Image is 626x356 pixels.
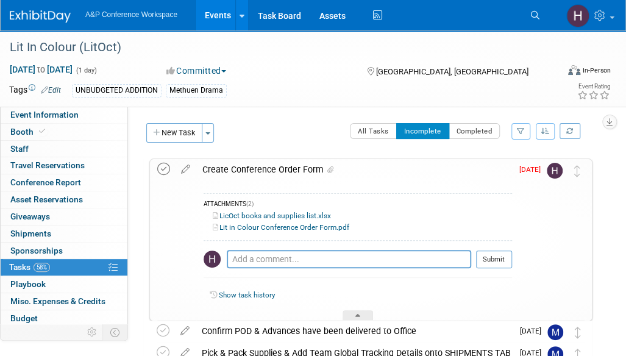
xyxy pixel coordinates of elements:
a: Asset Reservations [1,191,127,208]
a: Edit [41,86,61,94]
span: to [35,65,47,74]
span: [GEOGRAPHIC_DATA], [GEOGRAPHIC_DATA] [376,67,528,76]
a: Lit in Colour Conference Order Form.pdf [213,223,349,232]
div: UNBUDGETED ADDITION [72,84,162,97]
i: Move task [574,165,580,177]
a: LicOct books and supplies list.xlsx [213,212,331,220]
span: (2) [246,201,254,207]
div: Event Rating [577,84,610,90]
i: Booth reservation complete [39,128,45,135]
a: edit [174,326,196,336]
span: Travel Reservations [10,160,85,170]
span: [DATE] [520,327,547,335]
span: Staff [10,144,29,154]
span: A&P Conference Workspace [85,10,177,19]
span: Sponsorships [10,246,63,255]
span: [DATE] [519,165,547,174]
td: Personalize Event Tab Strip [82,324,103,340]
i: Move task [575,327,581,338]
img: Hannah Siegel [204,251,221,268]
button: Submit [476,251,512,269]
div: In-Person [582,66,611,75]
div: Lit In Colour (LitOct) [5,37,551,59]
span: Giveaways [10,212,50,221]
div: Confirm POD & Advances have been delivered to Office [196,321,513,341]
img: Matt Hambridge [547,324,563,340]
div: Event Format [518,63,611,82]
span: [DATE] [DATE] [9,64,73,75]
a: Event Information [1,107,127,123]
button: Committed [162,65,231,77]
span: Playbook [10,279,46,289]
a: Giveaways [1,208,127,225]
img: ExhibitDay [10,10,71,23]
img: Hannah Siegel [547,163,563,179]
span: Asset Reservations [10,194,83,204]
div: Methuen Drama [166,84,227,97]
span: Shipments [10,229,51,238]
div: Create Conference Order Form [196,159,512,180]
button: Completed [449,123,500,139]
td: Toggle Event Tabs [103,324,128,340]
a: Misc. Expenses & Credits [1,293,127,310]
span: Tasks [9,262,50,272]
img: Hannah Siegel [566,4,589,27]
span: (1 day) [75,66,97,74]
span: Misc. Expenses & Credits [10,296,105,306]
a: Travel Reservations [1,157,127,174]
div: ATTACHMENTS [204,200,512,210]
button: New Task [146,123,202,143]
a: Conference Report [1,174,127,191]
span: 58% [34,263,50,272]
a: Refresh [560,123,580,139]
img: Format-Inperson.png [568,65,580,75]
a: Sponsorships [1,243,127,259]
a: Playbook [1,276,127,293]
a: Staff [1,141,127,157]
a: Shipments [1,226,127,242]
span: Event Information [10,110,79,119]
a: Tasks58% [1,259,127,276]
span: Conference Report [10,177,81,187]
a: Budget [1,310,127,327]
td: Tags [9,84,61,98]
button: Incomplete [396,123,449,139]
a: Show task history [219,291,275,299]
button: All Tasks [350,123,397,139]
a: edit [175,164,196,175]
a: Booth [1,124,127,140]
span: Booth [10,127,48,137]
span: Budget [10,313,38,323]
